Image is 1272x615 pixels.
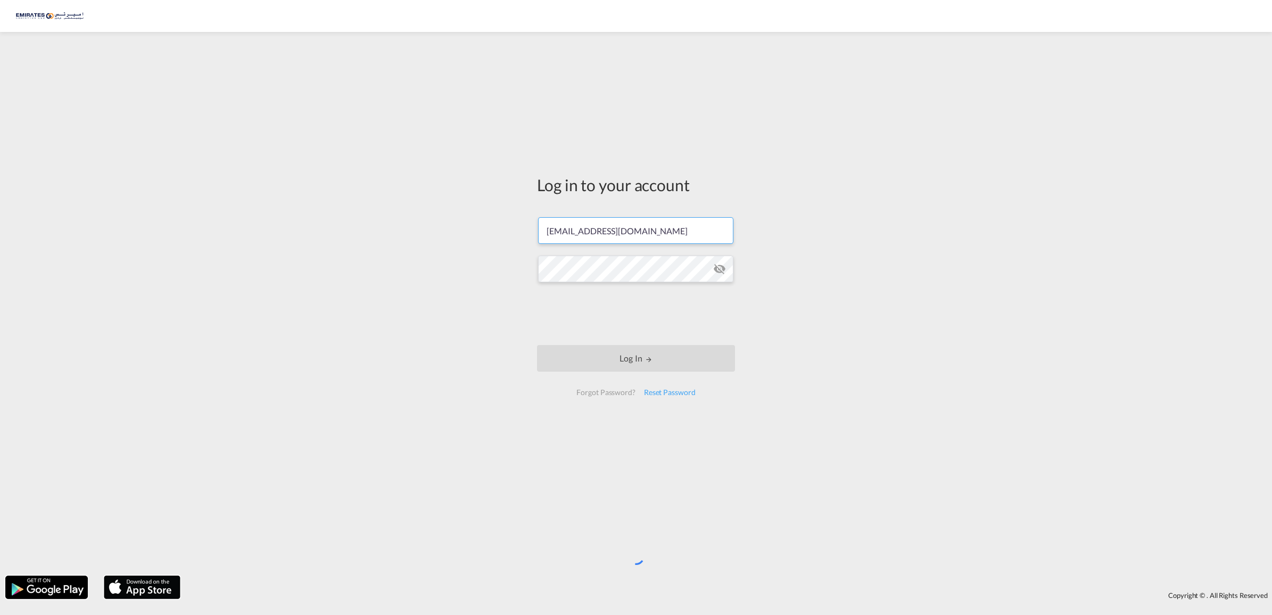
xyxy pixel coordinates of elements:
[103,575,181,600] img: apple.png
[538,217,733,244] input: Enter email/phone number
[640,383,700,402] div: Reset Password
[572,383,639,402] div: Forgot Password?
[16,4,88,28] img: c67187802a5a11ec94275b5db69a26e6.png
[537,345,735,372] button: LOGIN
[4,575,89,600] img: google.png
[555,293,717,334] iframe: reCAPTCHA
[186,586,1272,604] div: Copyright © . All Rights Reserved
[713,263,726,275] md-icon: icon-eye-off
[537,174,735,196] div: Log in to your account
